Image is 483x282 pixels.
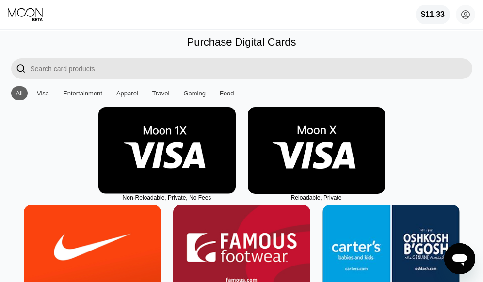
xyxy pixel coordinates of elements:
div:  [11,58,31,79]
div: Visa [37,90,49,97]
div: All [11,86,28,100]
div:  [16,63,26,74]
div: $11.33 [416,5,450,24]
input: Search card products [31,58,472,79]
div: Travel [152,90,170,97]
iframe: Button to launch messaging window [444,243,475,274]
div: Travel [147,86,175,100]
div: Non-Reloadable, Private, No Fees [98,194,236,201]
div: Visa [32,86,54,100]
div: All [16,90,23,97]
div: Entertainment [63,90,102,97]
div: Gaming [178,86,210,100]
div: Apparel [112,86,143,100]
div: Food [215,86,239,100]
div: $11.33 [421,10,445,19]
div: Apparel [116,90,138,97]
div: Reloadable, Private [248,194,385,201]
div: Purchase Digital Cards [187,36,296,48]
div: Food [220,90,234,97]
div: Gaming [183,90,206,97]
div: Entertainment [58,86,107,100]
